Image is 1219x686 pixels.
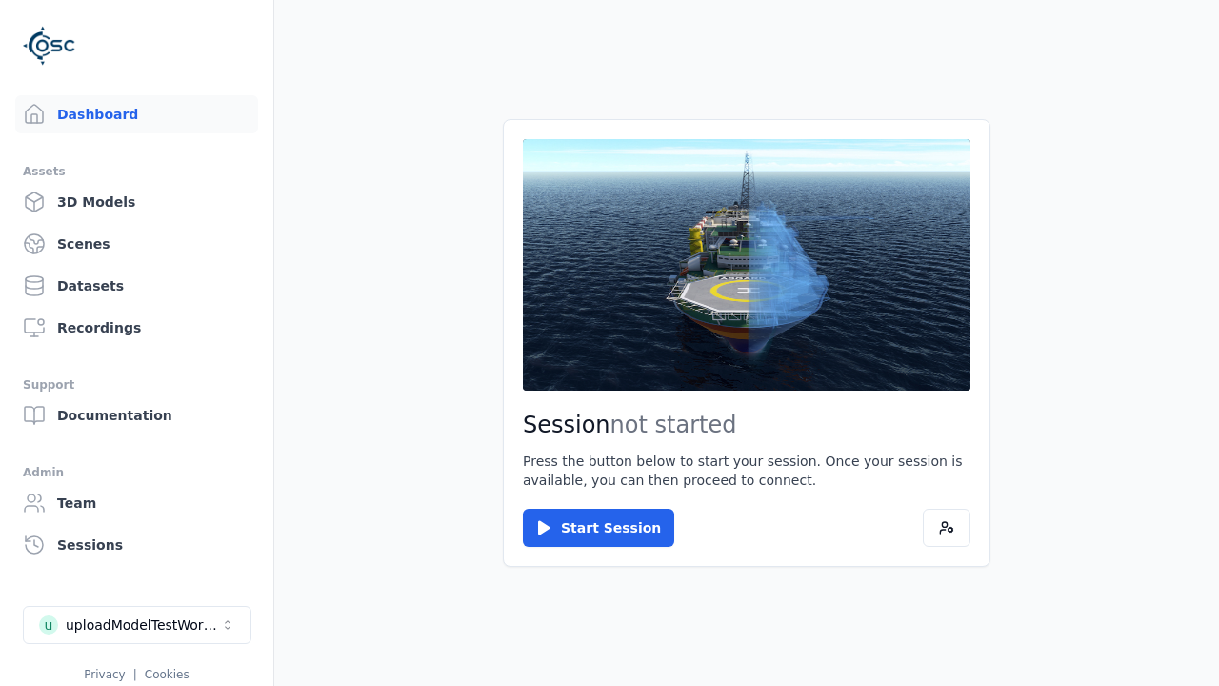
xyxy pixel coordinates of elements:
div: u [39,615,58,635]
a: Documentation [15,396,258,434]
a: Cookies [145,668,190,681]
a: Recordings [15,309,258,347]
a: Datasets [15,267,258,305]
a: Scenes [15,225,258,263]
button: Start Session [523,509,674,547]
img: Logo [23,19,76,72]
span: not started [610,412,737,438]
span: | [133,668,137,681]
div: uploadModelTestWorkspace [66,615,220,635]
h2: Session [523,410,970,440]
p: Press the button below to start your session. Once your session is available, you can then procee... [523,452,970,490]
a: Sessions [15,526,258,564]
div: Admin [23,461,250,484]
div: Assets [23,160,250,183]
a: 3D Models [15,183,258,221]
div: Support [23,373,250,396]
button: Select a workspace [23,606,251,644]
a: Team [15,484,258,522]
a: Privacy [84,668,125,681]
a: Dashboard [15,95,258,133]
